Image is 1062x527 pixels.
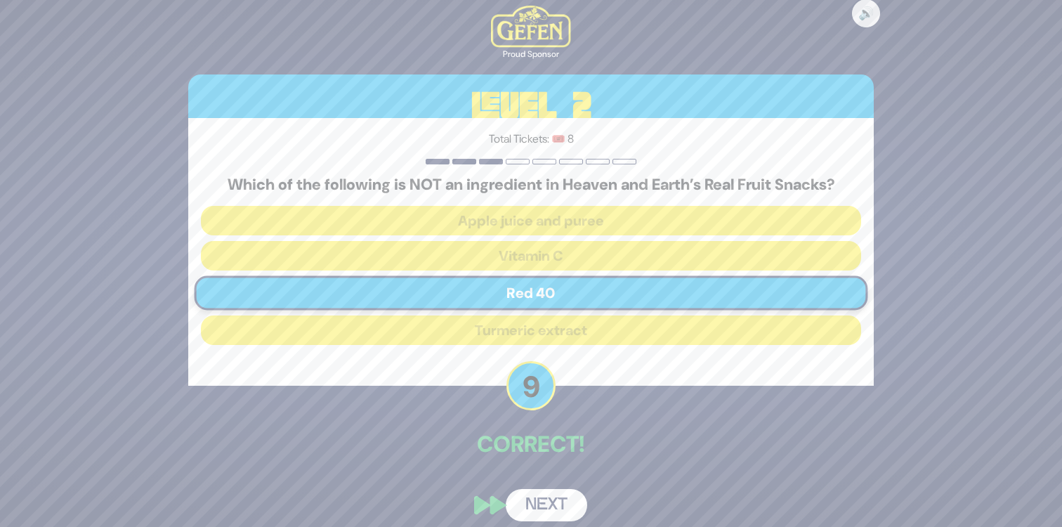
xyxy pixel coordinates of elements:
button: Apple juice and puree [201,206,861,235]
button: Next [506,489,587,521]
button: Turmeric extract [201,315,861,345]
img: Kedem [491,6,570,48]
p: 9 [506,361,556,410]
button: Vitamin C [201,241,861,271]
p: Correct! [188,427,874,461]
p: Total Tickets: 🎟️ 8 [201,131,861,148]
h5: Which of the following is NOT an ingredient in Heaven and Earth’s Real Fruit Snacks? [201,176,861,194]
h3: Level 2 [188,74,874,138]
div: Proud Sponsor [491,48,570,60]
button: Red 40 [195,275,868,310]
